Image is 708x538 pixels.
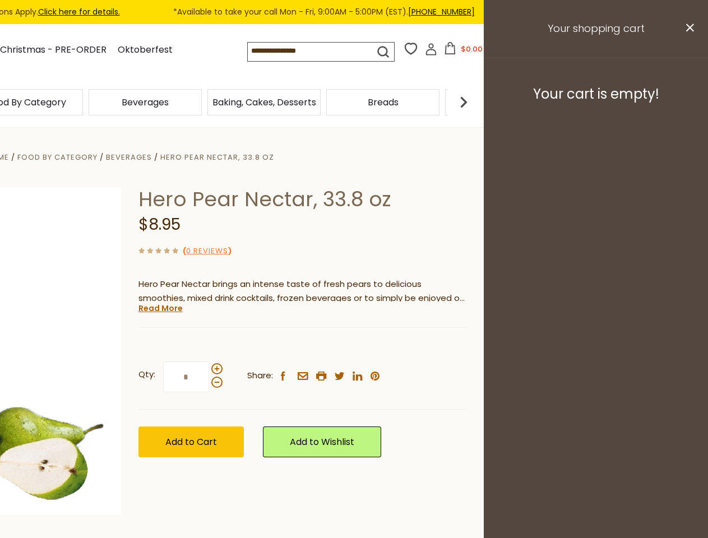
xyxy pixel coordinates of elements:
[173,6,475,18] span: *Available to take your call Mon - Fri, 9:00AM - 5:00PM (EST).
[439,42,487,59] button: $0.00
[408,6,475,17] a: [PHONE_NUMBER]
[461,44,483,54] span: $0.00
[263,426,381,457] a: Add to Wishlist
[498,86,694,103] h3: Your cart is empty!
[138,277,466,305] p: Hero Pear Nectar brings an intense taste of fresh pears to delicious smoothies, mixed drink cockt...
[122,98,169,106] a: Beverages
[138,426,244,457] button: Add to Cart
[138,187,466,212] h1: Hero Pear Nectar, 33.8 oz
[212,98,316,106] a: Baking, Cakes, Desserts
[17,152,98,163] a: Food By Category
[163,361,209,392] input: Qty:
[118,43,173,58] a: Oktoberfest
[183,245,232,256] span: ( )
[165,435,217,448] span: Add to Cart
[186,245,228,257] a: 0 Reviews
[138,214,181,235] span: $8.95
[38,6,120,17] a: Click here for details.
[138,368,155,382] strong: Qty:
[247,369,273,383] span: Share:
[106,152,152,163] a: Beverages
[138,303,183,314] a: Read More
[452,91,475,113] img: next arrow
[160,152,274,163] a: Hero Pear Nectar, 33.8 oz
[368,98,399,106] a: Breads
